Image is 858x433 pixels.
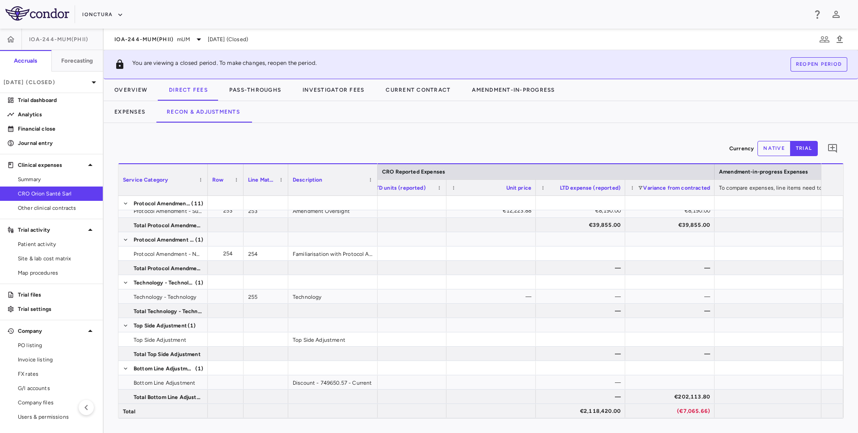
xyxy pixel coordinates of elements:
[454,289,531,304] div: —
[18,255,96,263] span: Site & lab cost matrix
[4,78,88,86] p: [DATE] (Closed)
[825,141,840,156] button: Add comment
[288,375,378,389] div: Discount - 749650.57 - Current
[18,125,96,133] p: Financial close
[104,101,156,123] button: Expenses
[633,218,710,232] div: €39,855.00
[244,289,288,303] div: 255
[382,169,445,175] span: CRO Reported Expenses
[18,204,96,212] span: Other clinical contracts
[633,289,710,304] div: —
[114,36,173,43] span: IOA-244-mUM(PhII)
[134,247,202,261] span: Protocol Amendment - Non-Substantial Amendments
[248,177,276,183] span: Line Match
[18,240,96,248] span: Patient activity
[61,57,93,65] h6: Forecasting
[212,177,223,183] span: Row
[288,289,378,303] div: Technology
[134,361,194,376] span: Bottom Line Adjustment
[18,139,96,147] p: Journal entry
[729,144,754,153] p: Currency
[18,370,96,378] span: FX rates
[191,196,203,211] span: (11)
[18,356,96,364] span: Invoice listing
[827,143,838,154] svg: Add comment
[134,204,202,218] span: Protocol Amendment - Substantial Amendments
[18,341,96,349] span: PO listing
[134,318,187,333] span: Top Side Adjustment
[134,390,202,404] span: Total Bottom Line Adjustment
[123,177,168,183] span: Service Category
[134,347,201,361] span: Total Top Side Adjustment
[29,36,88,43] span: IOA-244-mUM(PhII)
[82,8,123,22] button: iOnctura
[219,79,292,101] button: Pass-Throughs
[104,79,158,101] button: Overview
[461,79,565,101] button: Amendment-In-Progress
[757,141,791,156] button: native
[633,390,710,404] div: €202,113.80
[134,276,194,290] span: Technology - Technology
[719,169,808,175] span: Amendment-in-progress Expenses
[18,305,96,313] p: Trial settings
[633,204,710,218] div: €8,190.00
[18,269,96,277] span: Map procedures
[18,175,96,183] span: Summary
[195,361,203,376] span: (1)
[288,246,378,260] div: Familiarisation with Protocol Amendment
[158,79,219,101] button: Direct Fees
[156,101,251,123] button: Recon & Adjustments
[134,261,202,276] span: Total Protocol Amendment - Non-Substantial Amendments
[544,304,621,318] div: —
[134,196,190,211] span: Protocol Amendment - Substantial Amendments
[188,318,196,333] span: (1)
[454,204,531,218] div: €12,223.88
[633,347,710,361] div: —
[18,413,96,421] span: Users & permissions
[544,404,621,418] div: €2,118,420.00
[123,404,135,419] span: Total
[244,204,288,217] div: 253
[134,376,195,390] span: Bottom Line Adjustment
[544,204,621,218] div: €8,190.00
[633,404,710,418] div: (€7,065.66)
[544,390,621,404] div: —
[375,79,461,101] button: Current Contract
[18,291,96,299] p: Trial files
[18,384,96,392] span: G/l accounts
[633,304,710,318] div: —
[544,347,621,361] div: —
[134,304,202,318] span: Total Technology - Technology
[506,185,532,191] span: Unit price
[643,185,710,191] span: Variance from contracted
[18,327,85,335] p: Company
[790,141,818,156] button: trial
[216,204,239,218] div: 253
[544,261,621,275] div: —
[362,185,426,191] span: # of LTD units (reported)
[633,261,710,275] div: —
[18,190,96,198] span: CRO Orion Santé Sarl
[208,35,248,43] span: [DATE] (Closed)
[134,290,196,304] span: Technology - Technology
[195,276,203,290] span: (1)
[14,57,37,65] h6: Accruals
[18,399,96,407] span: Company files
[544,289,621,304] div: —
[292,79,375,101] button: Investigator Fees
[288,332,378,346] div: Top Side Adjustment
[544,218,621,232] div: €39,855.00
[177,35,189,43] span: mUM
[134,218,202,233] span: Total Protocol Amendment - Substantial Amendments
[134,233,194,247] span: Protocol Amendment - Non-Substantial Amendments
[244,246,288,260] div: 254
[365,204,442,218] div: 0.67
[293,177,323,183] span: Description
[544,375,621,390] div: —
[18,110,96,119] p: Analytics
[216,246,239,261] div: 254
[5,6,69,21] img: logo-full-BYUhSk78.svg
[132,59,317,70] p: You are viewing a closed period. To make changes, reopen the period.
[18,226,85,234] p: Trial activity
[365,289,442,304] div: —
